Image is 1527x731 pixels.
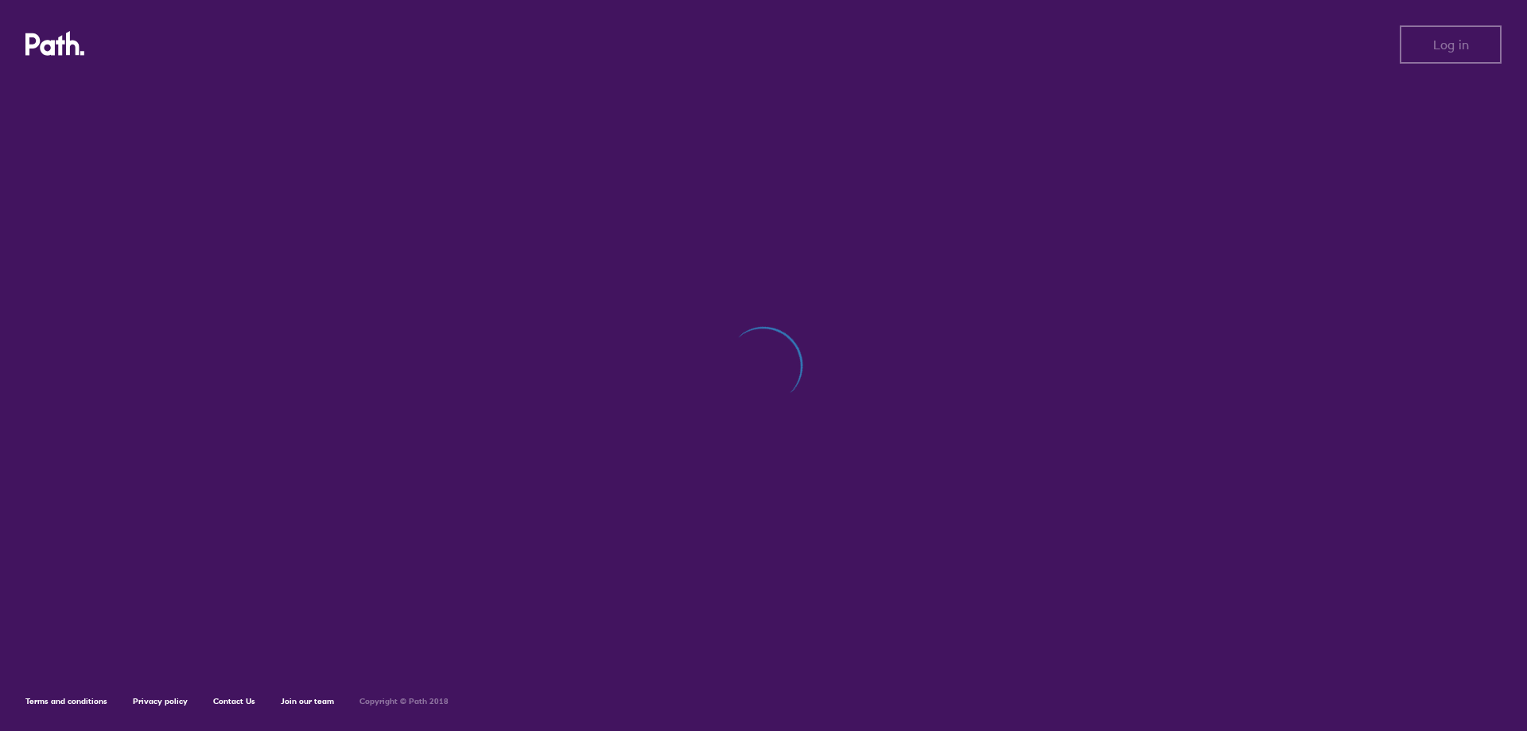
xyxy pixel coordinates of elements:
[359,697,449,706] h6: Copyright © Path 2018
[25,696,107,706] a: Terms and conditions
[1400,25,1502,64] button: Log in
[133,696,188,706] a: Privacy policy
[213,696,255,706] a: Contact Us
[281,696,334,706] a: Join our team
[1433,37,1469,52] span: Log in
